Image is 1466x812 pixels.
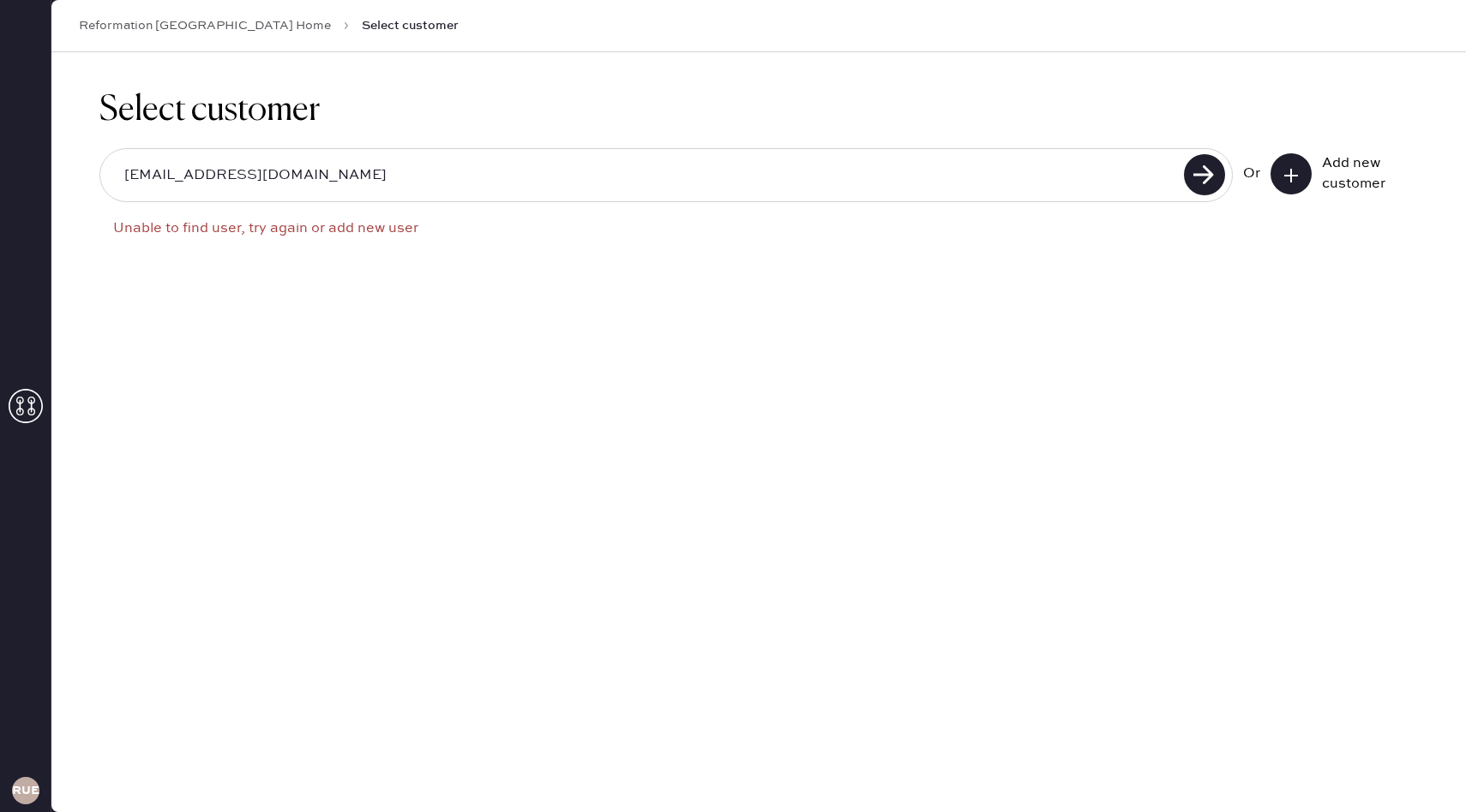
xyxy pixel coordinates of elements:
div: Add new customer [1322,153,1408,194]
input: Search by email or phone number [111,156,1179,195]
div: Unable to find user, try again or add new user [113,219,1233,238]
span: Select customer [362,17,459,34]
div: Or [1243,164,1260,184]
h1: Select customer [99,90,1418,131]
a: Reformation [GEOGRAPHIC_DATA] Home [79,17,331,34]
h3: RUESA [12,785,39,797]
